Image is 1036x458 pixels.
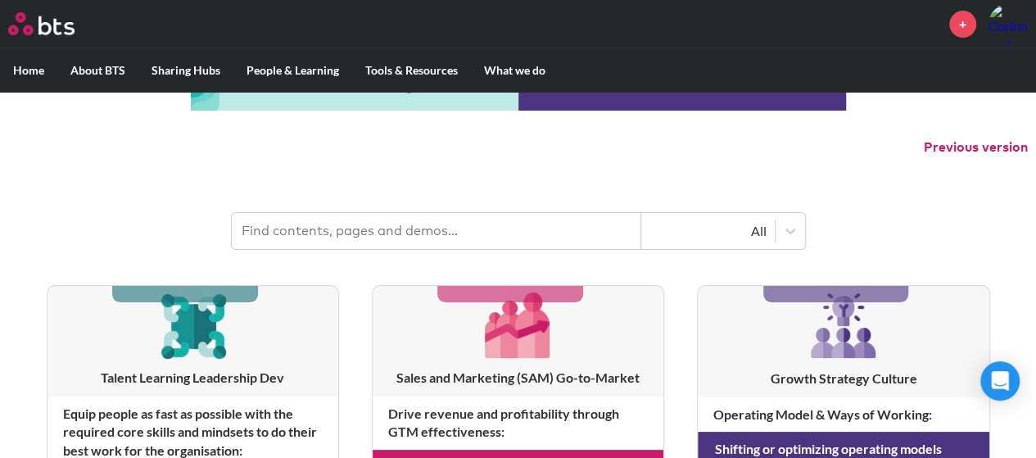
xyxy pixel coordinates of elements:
img: BTS Logo [8,12,75,35]
img: [object Object] [154,286,232,364]
h4: Drive revenue and profitability through GTM effectiveness : [373,397,663,450]
img: [object Object] [479,286,557,364]
h3: Sales and Marketing (SAM) Go-to-Market [373,369,663,387]
img: [object Object] [804,286,883,365]
label: Sharing Hubs [138,49,233,92]
a: Go home [8,12,105,35]
label: What we do [471,49,559,92]
h3: Growth Strategy Culture [698,370,988,388]
label: About BTS [57,49,138,92]
a: + [949,11,976,38]
div: All [649,222,767,240]
img: Corinne Tucker [988,4,1028,43]
input: Find contents, pages and demos... [232,213,641,249]
h4: Operating Model & Ways of Working : [698,397,988,432]
div: Open Intercom Messenger [980,361,1020,401]
label: Tools & Resources [352,49,471,92]
a: Profile [988,4,1028,43]
button: Previous version [924,138,1028,156]
label: People & Learning [233,49,352,92]
h3: Talent Learning Leadership Dev [48,369,338,387]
